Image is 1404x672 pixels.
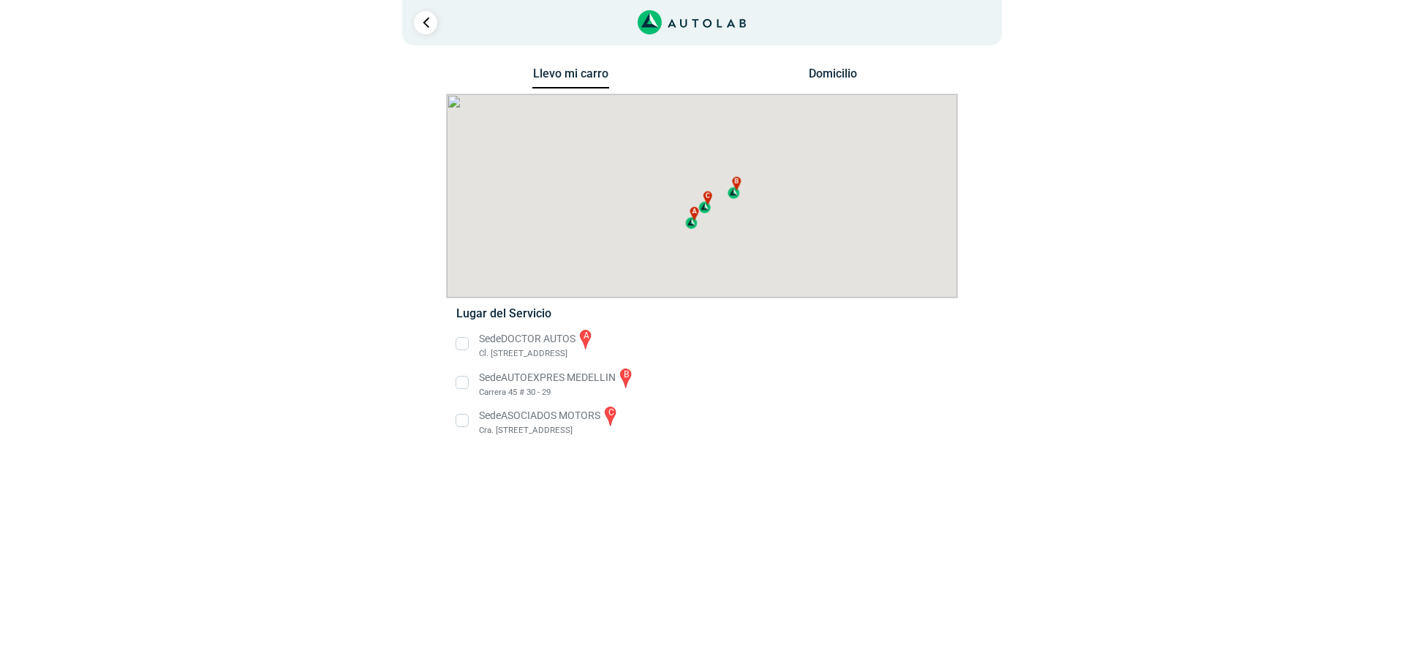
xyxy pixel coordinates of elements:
a: Ir al paso anterior [414,11,437,34]
span: c [706,191,710,201]
h5: Lugar del Servicio [456,306,947,320]
span: b [734,177,739,187]
button: Domicilio [795,67,872,88]
button: Llevo mi carro [532,67,609,89]
span: a [692,207,697,217]
a: Link al sitio de autolab [638,15,747,29]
